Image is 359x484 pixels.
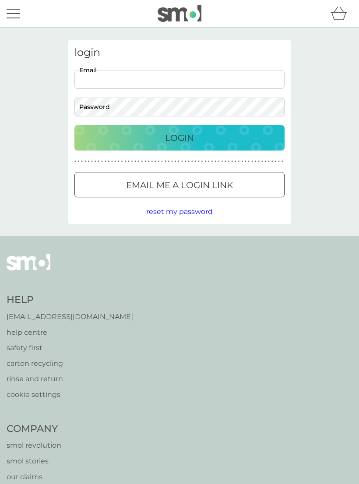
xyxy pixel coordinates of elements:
p: ● [268,159,270,164]
p: ● [111,159,113,164]
p: ● [208,159,210,164]
p: ● [161,159,163,164]
p: ● [191,159,193,164]
p: ● [204,159,206,164]
p: ● [175,159,176,164]
button: reset my password [146,206,213,217]
a: smol stories [7,456,100,467]
p: ● [171,159,173,164]
p: Login [165,131,194,145]
p: ● [225,159,226,164]
p: ● [261,159,263,164]
p: ● [95,159,96,164]
span: reset my password [146,207,213,216]
a: help centre [7,327,133,338]
h4: Help [7,293,133,307]
p: ● [278,159,280,164]
p: Email me a login link [126,178,233,192]
p: ● [151,159,153,164]
p: ● [138,159,140,164]
p: ● [238,159,240,164]
p: ● [245,159,246,164]
p: ● [218,159,220,164]
p: ● [255,159,257,164]
p: ● [131,159,133,164]
p: ● [115,159,116,164]
p: ● [265,159,267,164]
p: ● [195,159,197,164]
p: ● [144,159,146,164]
a: safety first [7,342,133,354]
p: ● [98,159,99,164]
button: Login [74,125,285,151]
p: ● [78,159,80,164]
p: ● [251,159,253,164]
p: ● [118,159,120,164]
p: ● [231,159,233,164]
p: ● [158,159,160,164]
p: ● [282,159,283,164]
a: [EMAIL_ADDRESS][DOMAIN_NAME] [7,311,133,323]
p: ● [141,159,143,164]
p: ● [228,159,230,164]
button: Email me a login link [74,172,285,197]
p: ● [211,159,213,164]
img: smol [7,254,50,284]
a: cookie settings [7,389,133,400]
p: ● [91,159,93,164]
p: ● [124,159,126,164]
p: ● [181,159,183,164]
p: ● [215,159,216,164]
a: our claims [7,471,100,483]
div: basket [331,5,352,22]
p: ● [134,159,136,164]
p: ● [148,159,150,164]
p: ● [222,159,223,164]
a: rinse and return [7,373,133,385]
h4: Company [7,422,100,436]
p: ● [88,159,90,164]
p: ● [271,159,273,164]
p: ● [165,159,166,164]
p: ● [101,159,103,164]
p: ● [168,159,170,164]
p: ● [201,159,203,164]
p: ● [105,159,106,164]
p: ● [241,159,243,164]
a: carton recycling [7,358,133,369]
img: smol [158,5,201,22]
p: ● [84,159,86,164]
p: ● [178,159,179,164]
button: menu [7,5,20,22]
p: ● [248,159,250,164]
a: smol revolution [7,440,100,451]
p: ● [198,159,200,164]
p: ● [128,159,130,164]
p: ● [155,159,156,164]
p: ● [185,159,187,164]
h3: login [74,46,285,59]
p: ● [108,159,109,164]
p: ● [74,159,76,164]
p: ● [121,159,123,164]
p: ● [275,159,277,164]
p: ● [188,159,190,164]
p: ● [258,159,260,164]
p: ● [81,159,83,164]
p: ● [235,159,236,164]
